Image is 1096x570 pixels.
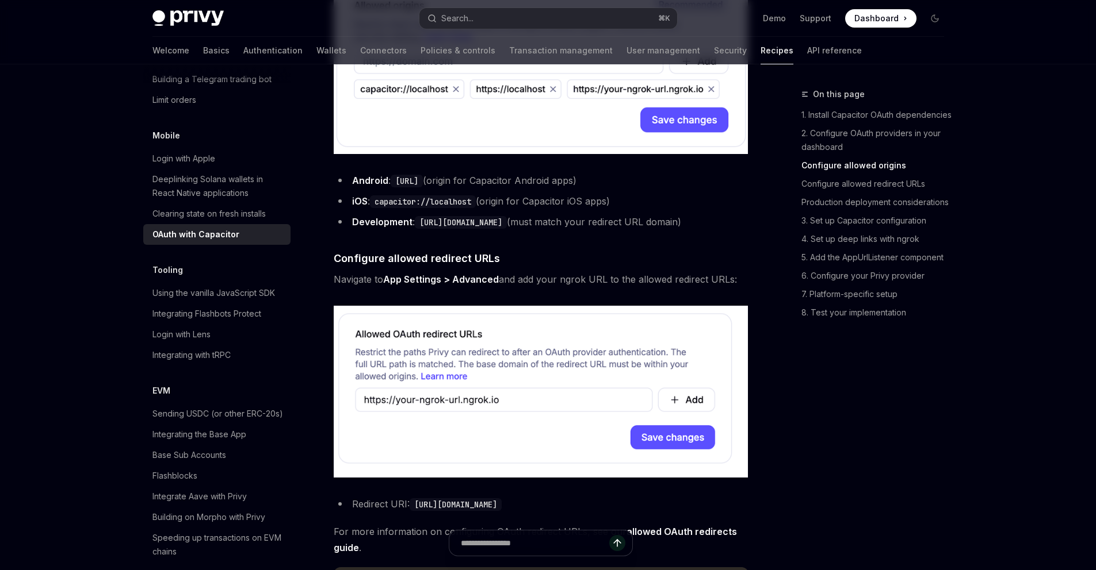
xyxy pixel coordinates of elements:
div: OAuth with Capacitor [152,228,239,241]
a: Using the vanilla JavaScript SDK [143,283,291,303]
div: Using the vanilla JavaScript SDK [152,286,275,300]
a: Wallets [316,37,346,64]
a: Demo [763,13,786,24]
a: 4. Set up deep links with ngrok [801,230,953,248]
li: : (must match your redirect URL domain) [334,214,749,230]
a: Login with Apple [143,148,291,169]
a: Flashblocks [143,465,291,486]
button: Open search [419,8,677,29]
a: Login with Lens [143,324,291,345]
span: On this page [813,87,865,101]
strong: Development [352,216,413,228]
a: 1. Install Capacitor OAuth dependencies [801,106,953,124]
code: [URL][DOMAIN_NAME] [415,216,507,229]
div: Clearing state on fresh installs [152,207,266,221]
a: Integrate Aave with Privy [143,486,291,507]
a: 6. Configure your Privy provider [801,267,953,285]
span: Dashboard [854,13,899,24]
a: Integrating Flashbots Protect [143,303,291,324]
a: Configure allowed origins [801,156,953,175]
code: capacitor://localhost [370,195,476,208]
div: Flashblocks [152,469,197,483]
div: Sending USDC (or other ERC-20s) [152,407,283,421]
a: Building on Morpho with Privy [143,507,291,527]
a: API reference [807,37,862,64]
a: 8. Test your implementation [801,303,953,322]
a: Deeplinking Solana wallets in React Native applications [143,169,291,203]
li: Redirect URI: [334,496,749,512]
li: : (origin for Capacitor iOS apps) [334,193,749,209]
span: For more information on configuring OAuth redirect URLs, see our . [334,523,749,556]
h5: Mobile [152,129,180,142]
h5: Tooling [152,263,183,277]
code: [URL][DOMAIN_NAME] [410,498,502,511]
strong: App Settings > Advanced [383,274,499,285]
a: Integrating with tRPC [143,345,291,365]
div: Limit orders [152,93,196,107]
a: Clearing state on fresh installs [143,203,291,224]
div: Login with Lens [152,328,211,341]
strong: iOS [352,195,368,207]
img: Dashboard settings showing allowed redirect URLs configuration [334,306,749,477]
span: Navigate to and add your ngrok URL to the allowed redirect URLs: [334,271,749,287]
a: 3. Set up Capacitor configuration [801,211,953,230]
input: Ask a question... [461,530,609,556]
a: Sending USDC (or other ERC-20s) [143,403,291,424]
a: User management [627,37,700,64]
h5: EVM [152,384,170,398]
span: Configure allowed redirect URLs [334,251,500,266]
div: Speeding up transactions on EVM chains [152,531,284,559]
div: Integrating with tRPC [152,348,231,362]
strong: Android [352,175,388,186]
a: Configure allowed redirect URLs [801,175,953,193]
a: Limit orders [143,90,291,110]
a: Security [714,37,747,64]
a: Base Sub Accounts [143,445,291,465]
a: Recipes [761,37,793,64]
a: Basics [203,37,230,64]
a: 7. Platform-specific setup [801,285,953,303]
div: Integrating the Base App [152,427,246,441]
a: Policies & controls [421,37,495,64]
img: dark logo [152,10,224,26]
button: Toggle dark mode [926,9,944,28]
a: OAuth with Capacitor [143,224,291,245]
a: Welcome [152,37,189,64]
a: Production deployment considerations [801,193,953,211]
a: Support [800,13,831,24]
a: Integrating the Base App [143,424,291,445]
a: Connectors [360,37,407,64]
div: Integrating Flashbots Protect [152,307,261,321]
div: Base Sub Accounts [152,448,226,462]
div: Building on Morpho with Privy [152,510,265,524]
div: Integrate Aave with Privy [152,490,247,503]
div: Deeplinking Solana wallets in React Native applications [152,172,284,200]
div: Search... [441,11,473,25]
a: 5. Add the AppUrlListener component [801,248,953,267]
div: Login with Apple [152,152,215,165]
li: : (origin for Capacitor Android apps) [334,172,749,188]
a: Authentication [243,37,303,64]
a: Dashboard [845,9,916,28]
a: 2. Configure OAuth providers in your dashboard [801,124,953,156]
code: [URL] [391,175,423,187]
button: Send message [609,535,625,551]
a: Transaction management [509,37,613,64]
a: Speeding up transactions on EVM chains [143,527,291,562]
span: ⌘ K [658,14,670,23]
